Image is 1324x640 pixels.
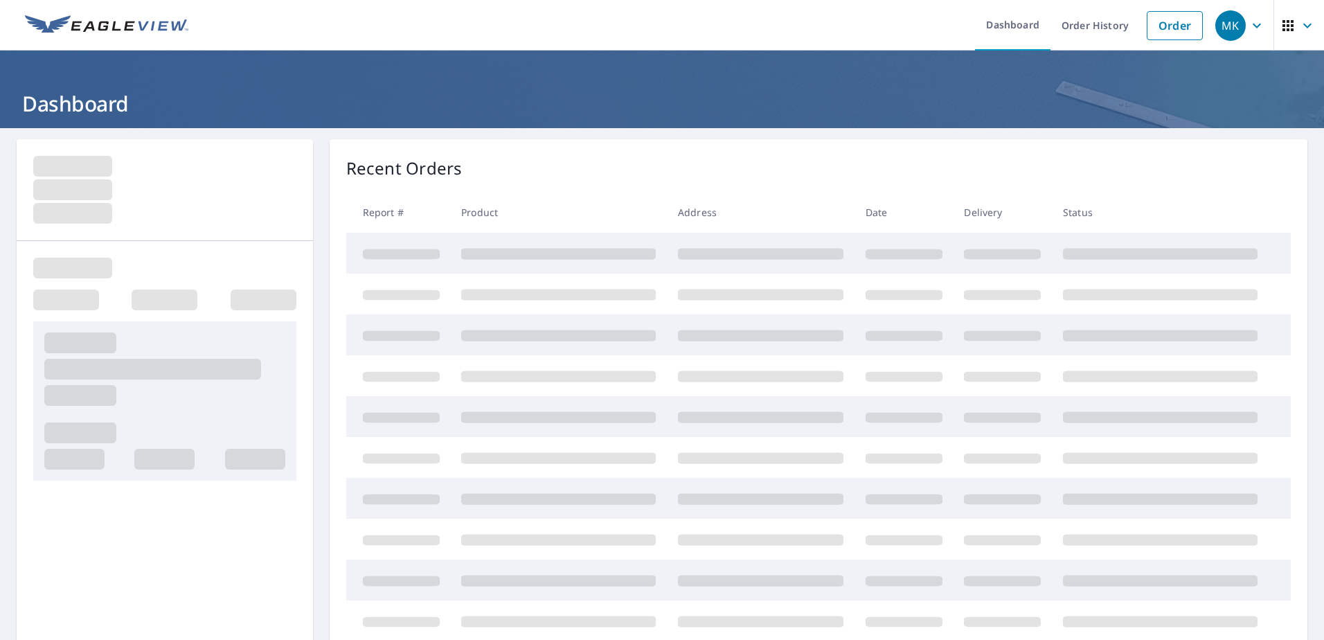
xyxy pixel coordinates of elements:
h1: Dashboard [17,89,1307,118]
th: Delivery [953,192,1052,233]
th: Date [855,192,954,233]
th: Product [450,192,667,233]
th: Report # [346,192,451,233]
a: Order [1147,11,1203,40]
th: Address [667,192,855,233]
p: Recent Orders [346,156,463,181]
div: MK [1215,10,1246,41]
img: EV Logo [25,15,188,36]
th: Status [1052,192,1269,233]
